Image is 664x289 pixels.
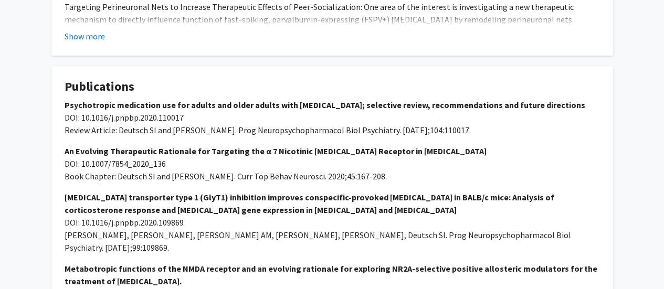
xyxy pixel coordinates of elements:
[65,100,585,110] strong: Psychotropic medication use for adults and older adults with [MEDICAL_DATA]; selective review, re...
[65,125,471,135] span: Review Article: Deutsch SI and [PERSON_NAME]. Prog Neuropsychopharmacol Biol Psychiatry. [DATE];1...
[65,146,487,156] strong: An Evolving Therapeutic Rationale for Targeting the α 7 Nicotinic [MEDICAL_DATA] Receptor in [MED...
[8,242,45,281] iframe: Chat
[65,30,105,42] button: Show more
[65,158,166,169] span: DOI: 10.1007/7854_2020_136
[65,192,554,215] strong: [MEDICAL_DATA] transporter type 1 (GlyT1) inhibition improves conspecific-provoked [MEDICAL_DATA]...
[65,171,387,181] span: Book Chapter: Deutsch SI and [PERSON_NAME]. Curr Top Behav Neurosci. 2020;45:167-208.
[65,79,600,94] h4: Publications
[65,230,571,253] span: [PERSON_NAME], [PERSON_NAME], [PERSON_NAME] AM, [PERSON_NAME], [PERSON_NAME], Deutsch SI. Prog Ne...
[65,112,184,123] span: DOI: 10.1016/j.pnpbp.2020.110017
[65,263,597,286] strong: Metabotropic functions of the NMDA receptor and an evolving rationale for exploring NR2A-selectiv...
[65,217,184,228] span: DOI: 10.1016/j.pnpbp.2020.109869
